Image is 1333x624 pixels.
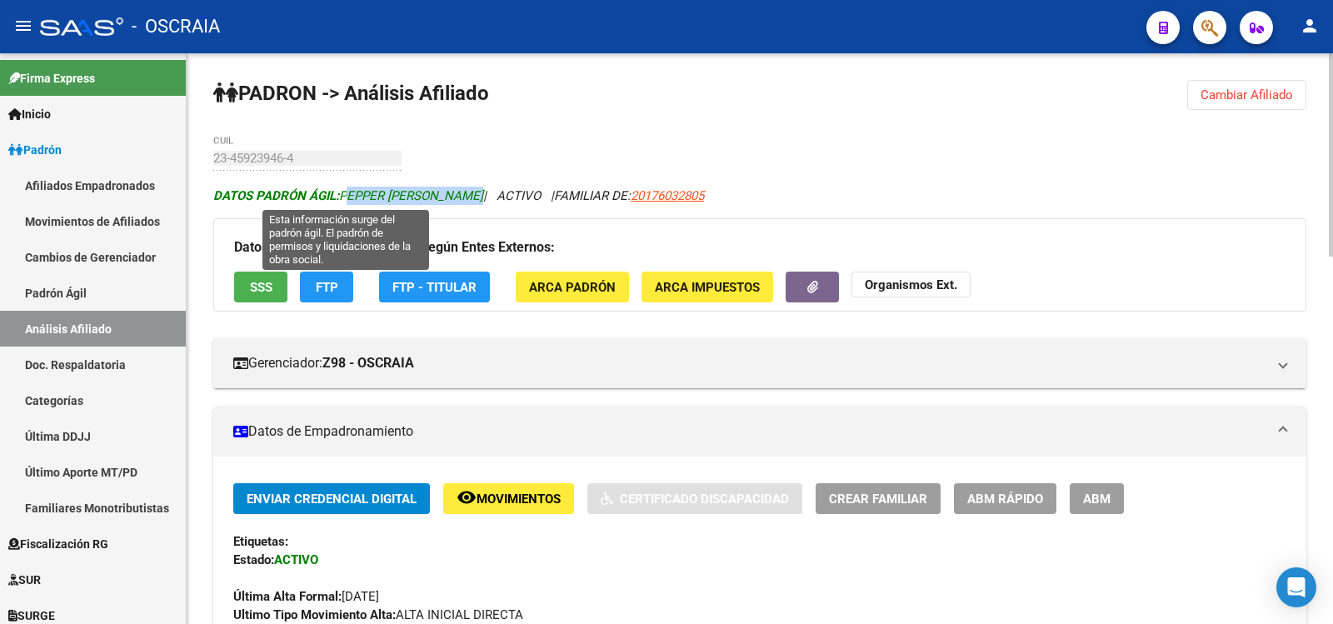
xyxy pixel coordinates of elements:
h3: Datos Personales y Afiliatorios según Entes Externos: [234,236,1286,259]
mat-icon: remove_red_eye [457,487,477,507]
button: Organismos Ext. [851,272,971,297]
button: Certificado Discapacidad [587,483,802,514]
span: FTP - Titular [392,280,477,295]
button: Cambiar Afiliado [1187,80,1306,110]
mat-expansion-panel-header: Datos de Empadronamiento [213,407,1306,457]
mat-icon: person [1300,16,1320,36]
span: [DATE] [233,589,379,604]
span: Fiscalización RG [8,535,108,553]
strong: Z98 - OSCRAIA [322,354,414,372]
button: Crear Familiar [816,483,941,514]
button: ARCA Impuestos [642,272,773,302]
button: FTP [300,272,353,302]
strong: PADRON -> Análisis Afiliado [213,82,489,105]
button: FTP - Titular [379,272,490,302]
mat-panel-title: Gerenciador: [233,354,1266,372]
span: SSS [250,280,272,295]
span: Cambiar Afiliado [1201,87,1293,102]
strong: Ultimo Tipo Movimiento Alta: [233,607,396,622]
span: - OSCRAIA [132,8,220,45]
div: Open Intercom Messenger [1276,567,1316,607]
button: ABM [1070,483,1124,514]
span: FAMILIAR DE: [554,188,704,203]
span: FTP [316,280,338,295]
span: Crear Familiar [829,492,927,507]
span: Movimientos [477,492,561,507]
button: ARCA Padrón [516,272,629,302]
i: | ACTIVO | [213,188,704,203]
span: ARCA Padrón [529,280,616,295]
span: ARCA Impuestos [655,280,760,295]
button: ABM Rápido [954,483,1056,514]
button: Movimientos [443,483,574,514]
mat-icon: menu [13,16,33,36]
strong: Estado: [233,552,274,567]
mat-expansion-panel-header: Gerenciador:Z98 - OSCRAIA [213,338,1306,388]
span: ABM [1083,492,1111,507]
strong: DATOS PADRÓN ÁGIL: [213,188,339,203]
span: Certificado Discapacidad [620,492,789,507]
strong: Organismos Ext. [865,277,957,292]
button: Enviar Credencial Digital [233,483,430,514]
span: SUR [8,571,41,589]
button: SSS [234,272,287,302]
span: ABM Rápido [967,492,1043,507]
span: PEPPER [PERSON_NAME] [213,188,483,203]
mat-panel-title: Datos de Empadronamiento [233,422,1266,441]
span: Inicio [8,105,51,123]
span: Enviar Credencial Digital [247,492,417,507]
strong: Última Alta Formal: [233,589,342,604]
span: ALTA INICIAL DIRECTA [233,607,523,622]
span: Padrón [8,141,62,159]
strong: ACTIVO [274,552,318,567]
span: 20176032805 [631,188,704,203]
strong: Etiquetas: [233,534,288,549]
span: Firma Express [8,69,95,87]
